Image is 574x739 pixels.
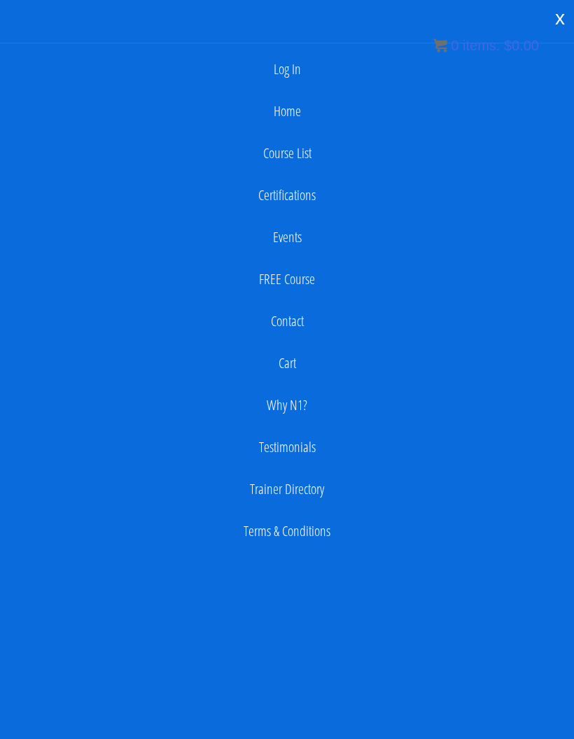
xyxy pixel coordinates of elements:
[546,3,574,33] div: x
[7,139,567,167] a: Course List
[7,265,567,293] a: FREE Course
[7,97,567,125] a: Home
[433,38,447,52] img: icon11.png
[7,475,567,503] a: Trainer Directory
[451,38,458,53] span: 0
[7,307,567,335] a: Contact
[7,433,567,461] a: Testimonials
[504,38,539,53] bdi: 0.00
[433,38,539,53] a: 0 items: $0.00
[7,55,567,83] a: Log In
[463,38,500,53] span: items:
[7,391,567,419] a: Why N1?
[7,517,567,545] a: Terms & Conditions
[7,223,567,251] a: Events
[7,349,567,377] a: Cart
[504,38,512,53] span: $
[7,181,567,209] a: Certifications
